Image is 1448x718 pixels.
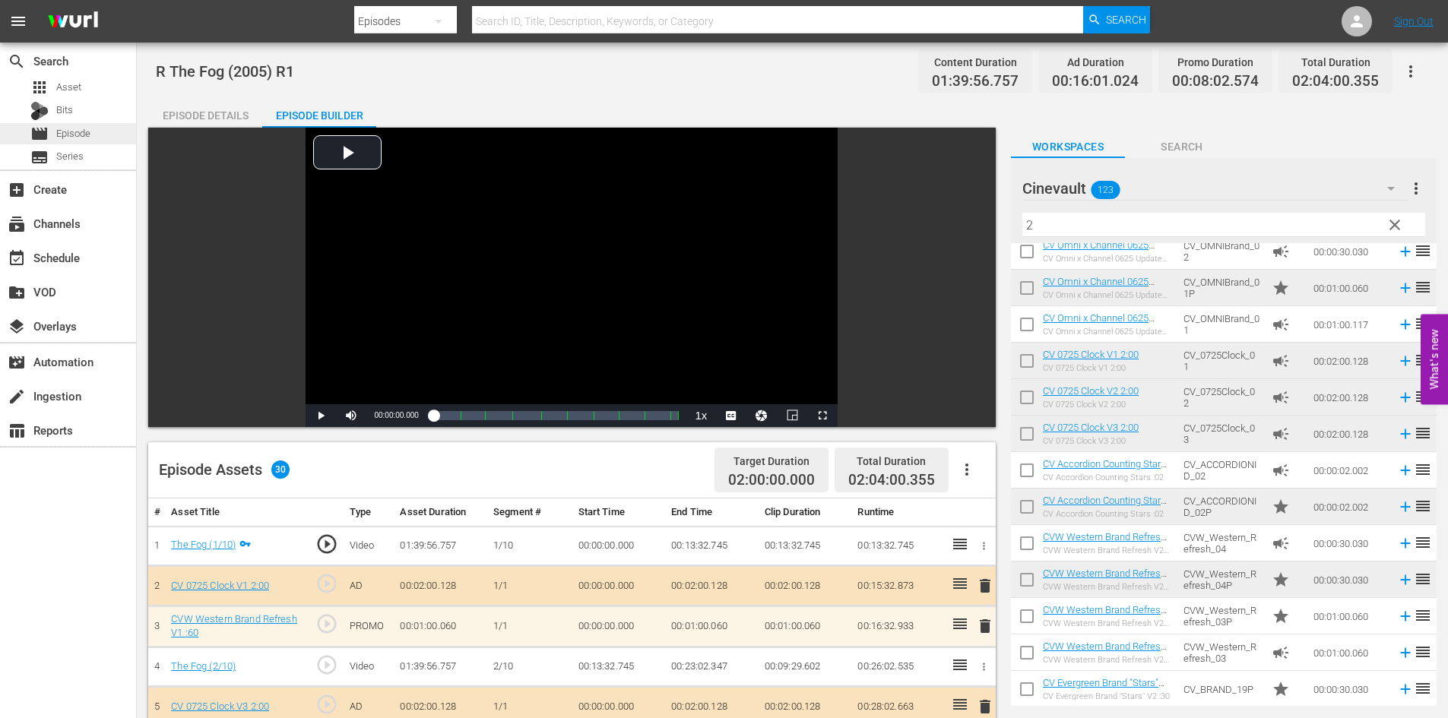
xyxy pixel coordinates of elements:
span: reorder [1414,315,1432,333]
td: CVW_Western_Refresh_04 [1177,525,1266,561]
a: CV 0725 Clock V3 2:00 [171,701,269,712]
td: 00:00:00.000 [572,606,666,647]
td: 00:13:32.745 [665,526,759,566]
div: Video Player [306,128,838,427]
th: Asset Duration [394,498,487,527]
span: Bits [56,103,73,118]
svg: Add to Episode [1397,425,1414,442]
a: CV Omni x Channel 0625 Update 1:00 [1043,312,1155,335]
span: delete [976,697,994,716]
div: CVW Western Brand Refresh V2 :60 [1043,618,1171,628]
td: 00:02:00.128 [665,566,759,606]
button: Episode Builder [262,97,376,128]
span: Ad [1272,242,1290,261]
th: Clip Duration [759,498,852,527]
td: 01:39:56.757 [394,647,487,687]
span: Search [1106,6,1146,33]
th: Type [344,498,394,527]
td: CV_0725Clock_03 [1177,416,1266,452]
td: 00:01:00.060 [665,606,759,647]
td: 4 [148,647,165,687]
span: Series [56,149,84,164]
div: Ad Duration [1052,52,1139,73]
span: Ad [1272,388,1290,406]
td: 00:23:02.347 [665,647,759,687]
div: CV Evergreen Brand "Stars" V2 :30 [1043,691,1171,701]
div: CV Omni x Channel 0625 Update 1:00 [1043,290,1171,300]
td: 2/10 [487,647,572,687]
td: CV_0725Clock_02 [1177,379,1266,416]
span: reorder [1414,278,1432,296]
td: 00:02:00.128 [1307,416,1391,452]
div: Target Duration [728,451,815,472]
span: play_circle_outline [315,653,338,676]
div: Cinevault [1022,167,1409,210]
td: 00:00:30.030 [1307,561,1391,598]
button: delete [976,696,994,718]
span: Asset [30,78,49,96]
span: 00:08:02.574 [1172,73,1259,90]
button: Picture-in-Picture [777,404,807,427]
td: CVW_Western_Refresh_04P [1177,561,1266,598]
svg: Add to Episode [1397,316,1414,333]
td: 1 [148,526,165,566]
td: Video [344,526,394,566]
span: reorder [1414,387,1432,406]
button: Play [306,404,336,427]
td: 2 [148,566,165,606]
td: 00:13:32.745 [572,647,666,687]
td: 00:00:30.030 [1307,671,1391,707]
span: 02:04:00.355 [848,471,935,489]
div: CV Accordion Counting Stars :02 [1043,473,1171,482]
a: CV Accordion Counting Stars :02 [1043,458,1167,481]
svg: Add to Episode [1397,353,1414,369]
button: more_vert [1407,170,1425,207]
td: 00:13:32.745 [759,526,852,566]
div: Progress Bar [434,411,679,420]
a: CV 0725 Clock V1 2:00 [1043,349,1139,360]
div: Promo Duration [1172,52,1259,73]
span: reorder [1414,424,1432,442]
th: # [148,498,165,527]
td: AD [344,566,394,606]
span: reorder [1414,351,1432,369]
span: 00:00:00.000 [374,411,418,419]
span: 02:00:00.000 [728,472,815,489]
a: CVW Western Brand Refresh V1 :60 [171,613,296,639]
svg: Add to Episode [1397,681,1414,697]
span: Search [1125,138,1239,157]
div: CVW Western Brand Refresh V2 :60 [1043,655,1171,665]
td: 00:02:00.128 [394,566,487,606]
span: Promo [1272,498,1290,516]
th: Asset Title [165,498,309,527]
button: Episode Details [148,97,262,128]
div: Episode Builder [262,97,376,134]
a: CVW Western Brand Refresh V2 :60 [1043,604,1167,627]
svg: Add to Episode [1397,644,1414,661]
span: Channels [8,215,26,233]
span: VOD [8,283,26,302]
div: Bits [30,102,49,120]
span: Reports [8,422,26,440]
td: CV_ACCORDIONID_02 [1177,452,1266,489]
span: Series [30,148,49,166]
button: Jump To Time [746,404,777,427]
div: Total Duration [848,451,935,472]
td: 00:01:00.060 [1307,598,1391,634]
button: Mute [336,404,366,427]
span: reorder [1414,497,1432,515]
span: menu [9,12,27,30]
img: ans4CAIJ8jUAAAAAAAAAAAAAAAAAAAAAAAAgQb4GAAAAAAAAAAAAAAAAAAAAAAAAJMjXAAAAAAAAAAAAAAAAAAAAAAAAgAT5G... [36,4,109,40]
a: CV Evergreen Brand "Stars" V2 :30 [1043,677,1164,700]
button: Search [1083,6,1150,33]
span: play_circle_outline [315,612,338,635]
td: 00:16:32.933 [851,606,945,647]
span: Ad [1272,644,1290,662]
a: CVW Western Brand Refresh V2 :60 [1043,641,1167,663]
span: Episode [30,125,49,143]
button: Fullscreen [807,404,838,427]
span: delete [976,577,994,595]
span: Promo [1272,680,1290,698]
span: play_circle_outline [315,572,338,595]
td: CVW_Western_Refresh_03 [1177,634,1266,671]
